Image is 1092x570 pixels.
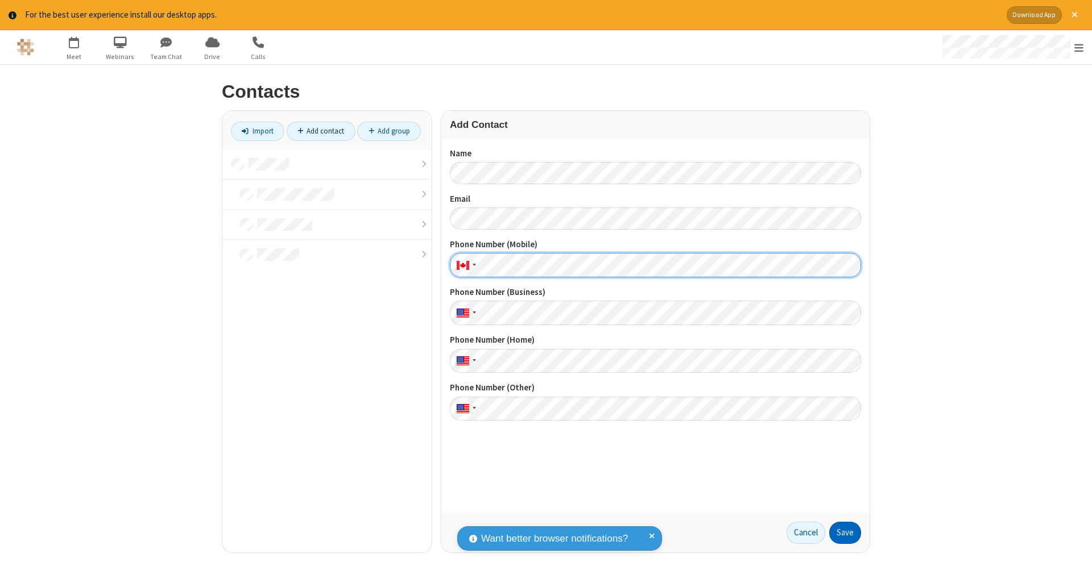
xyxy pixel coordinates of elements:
[829,522,861,544] button: Save
[287,122,355,141] a: Add contact
[787,522,825,544] a: Cancel
[191,52,234,62] span: Drive
[1066,6,1083,24] button: Close alert
[450,193,861,206] label: Email
[17,39,34,56] img: QA Selenium DO NOT DELETE OR CHANGE
[25,9,998,22] div: For the best user experience install our desktop apps.
[450,253,479,277] div: Canada: + 1
[99,52,142,62] span: Webinars
[53,52,96,62] span: Meet
[450,397,479,421] div: United States: + 1
[450,238,861,251] label: Phone Number (Mobile)
[450,147,861,160] label: Name
[450,381,861,394] label: Phone Number (Other)
[932,30,1092,64] div: Open menu
[481,531,628,546] span: Want better browser notifications?
[222,82,870,102] h2: Contacts
[1007,6,1062,24] button: Download App
[357,122,421,141] a: Add group
[237,52,280,62] span: Calls
[231,122,284,141] a: Import
[145,52,188,62] span: Team Chat
[4,30,47,64] button: Logo
[450,119,861,130] h3: Add Contact
[450,301,479,325] div: United States: + 1
[450,334,861,347] label: Phone Number (Home)
[450,349,479,373] div: United States: + 1
[450,286,861,299] label: Phone Number (Business)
